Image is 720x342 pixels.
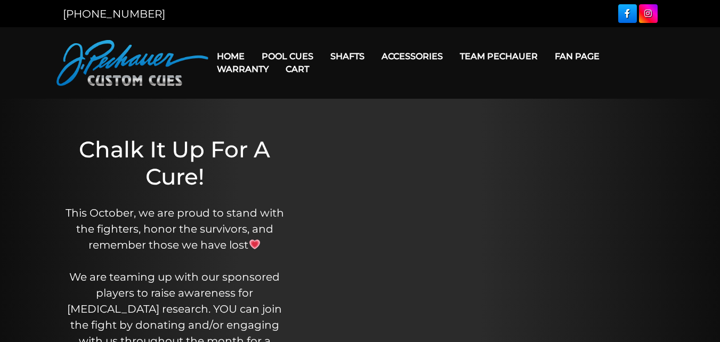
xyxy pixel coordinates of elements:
[373,43,451,70] a: Accessories
[56,40,208,86] img: Pechauer Custom Cues
[322,43,373,70] a: Shafts
[451,43,546,70] a: Team Pechauer
[249,239,260,250] img: 💗
[208,43,253,70] a: Home
[277,55,318,83] a: Cart
[208,55,277,83] a: Warranty
[59,136,290,190] h1: Chalk It Up For A Cure!
[253,43,322,70] a: Pool Cues
[546,43,608,70] a: Fan Page
[63,7,165,20] a: [PHONE_NUMBER]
